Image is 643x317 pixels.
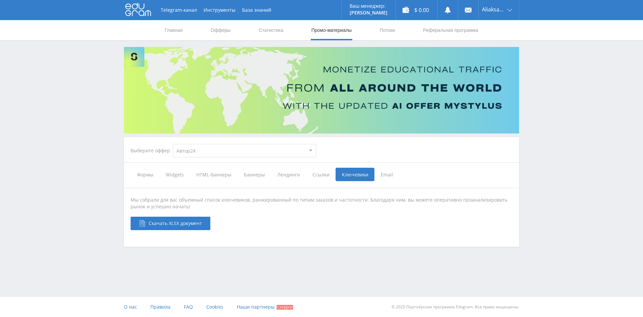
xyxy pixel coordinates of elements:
p: Ваш менеджер: [350,3,387,9]
a: Главная [164,20,183,40]
span: HTML-баннеры [190,168,237,181]
span: Скачать XLSX документ [149,220,202,226]
a: О нас [124,297,137,317]
a: Потоки [379,20,396,40]
a: FAQ [184,297,193,317]
span: Баннеры [237,168,271,181]
a: Cookies [206,297,223,317]
span: Наши партнеры [237,304,275,310]
span: Правила [150,304,170,310]
span: Aliaksandr [482,7,505,12]
div: Мы собрали для вас объемный список ключевиков, ранжированный по типам заказов и частотности. Благ... [131,197,512,210]
span: Email [374,168,400,181]
div: © 2025 Партнёрская программа Edugram. Все права защищены. [325,297,519,317]
span: Формы [131,168,159,181]
a: Наши партнеры Скидки [237,297,293,317]
img: Banner [124,47,519,134]
a: Скачать XLSX документ [131,217,210,230]
span: Ключевики [336,168,374,181]
span: О нас [124,304,137,310]
span: Cookies [206,304,223,310]
a: Офферы [210,20,231,40]
span: Widgets [159,168,190,181]
span: Лендинги [271,168,306,181]
p: [PERSON_NAME] [350,10,387,15]
a: Промо-материалы [311,20,352,40]
a: Правила [150,297,170,317]
span: Ссылки [306,168,336,181]
a: Реферальная программа [422,20,479,40]
span: Скидки [277,305,293,310]
a: Статистика [258,20,284,40]
div: Выберите оффер [131,148,173,153]
span: FAQ [184,304,193,310]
